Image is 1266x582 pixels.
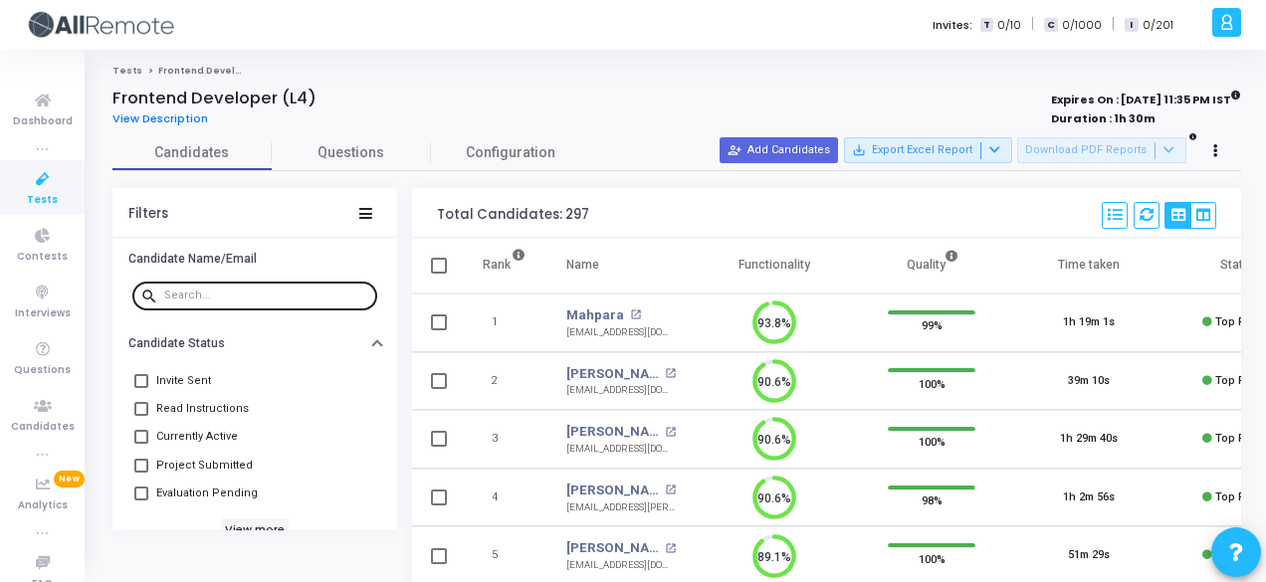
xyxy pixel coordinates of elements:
[112,243,397,274] button: Candidate Name/Email
[919,548,946,568] span: 100%
[665,427,676,438] mat-icon: open_in_new
[25,5,174,45] img: logo
[54,471,85,487] span: New
[566,325,676,340] div: [EMAIL_ADDRESS][DOMAIN_NAME]
[1125,18,1138,33] span: I
[112,65,1241,78] nav: breadcrumb
[1063,489,1115,506] div: 1h 2m 56s
[933,17,972,34] label: Invites:
[462,293,546,352] td: 1
[17,249,68,266] span: Contests
[980,18,993,33] span: T
[462,469,546,527] td: 4
[1051,87,1241,108] strong: Expires On : [DATE] 11:35 PM IST
[1060,431,1118,448] div: 1h 29m 40s
[112,112,223,125] a: View Description
[665,368,676,379] mat-icon: open_in_new
[462,238,546,293] th: Rank
[466,142,555,163] span: Configuration
[1058,254,1120,276] div: Time taken
[566,383,676,398] div: [EMAIL_ADDRESS][DOMAIN_NAME]
[997,17,1021,34] span: 0/10
[566,254,599,276] div: Name
[1068,547,1110,564] div: 51m 29s
[112,110,208,126] span: View Description
[272,142,431,163] span: Questions
[720,137,838,163] button: Add Candidates
[566,442,676,457] div: [EMAIL_ADDRESS][DOMAIN_NAME]
[437,207,589,223] div: Total Candidates: 297
[630,309,641,320] mat-icon: open_in_new
[462,352,546,411] td: 2
[1063,314,1115,331] div: 1h 19m 1s
[1143,17,1173,34] span: 0/201
[156,369,211,393] span: Invite Sent
[112,89,316,108] h4: Frontend Developer (L4)
[1164,202,1216,229] div: View Options
[128,252,257,267] h6: Candidate Name/Email
[27,192,58,209] span: Tests
[462,410,546,469] td: 3
[1031,14,1034,35] span: |
[665,485,676,495] mat-icon: open_in_new
[566,305,624,325] a: Mahpara
[15,305,71,322] span: Interviews
[566,422,660,442] a: [PERSON_NAME]
[844,137,1012,163] button: Export Excel Report
[665,543,676,554] mat-icon: open_in_new
[128,336,225,351] h6: Candidate Status
[156,482,258,505] span: Evaluation Pending
[566,558,676,573] div: [EMAIL_ADDRESS][DOMAIN_NAME]
[11,419,75,436] span: Candidates
[112,328,397,359] button: Candidate Status
[156,454,253,478] span: Project Submitted
[1068,373,1110,390] div: 39m 10s
[164,290,369,301] input: Search...
[566,500,676,515] div: [EMAIL_ADDRESS][PERSON_NAME][DOMAIN_NAME]
[566,481,660,500] a: [PERSON_NAME]
[140,287,164,304] mat-icon: search
[696,238,853,293] th: Functionality
[156,425,238,449] span: Currently Active
[18,497,68,514] span: Analytics
[221,518,290,540] h6: View more
[728,143,741,157] mat-icon: person_add_alt
[852,143,866,157] mat-icon: save_alt
[1112,14,1115,35] span: |
[922,315,943,335] span: 99%
[156,397,249,421] span: Read Instructions
[919,432,946,452] span: 100%
[112,142,272,163] span: Candidates
[566,364,660,384] a: [PERSON_NAME]
[1044,18,1057,33] span: C
[566,538,660,558] a: [PERSON_NAME]
[919,373,946,393] span: 100%
[14,362,71,379] span: Questions
[128,206,168,222] div: Filters
[1051,110,1156,126] strong: Duration : 1h 30m
[853,238,1010,293] th: Quality
[158,65,281,77] span: Frontend Developer (L4)
[1017,137,1186,163] button: Download PDF Reports
[13,113,73,130] span: Dashboard
[1062,17,1102,34] span: 0/1000
[112,65,142,77] a: Tests
[922,490,943,510] span: 98%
